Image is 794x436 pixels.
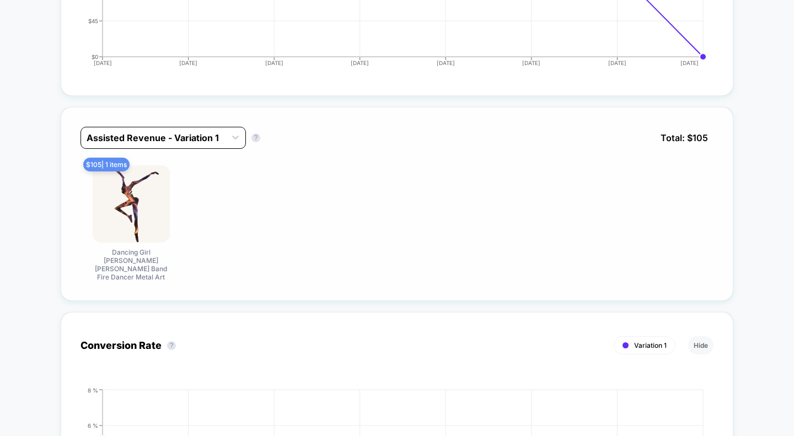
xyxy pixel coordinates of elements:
[522,60,540,66] tspan: [DATE]
[167,341,176,350] button: ?
[251,133,260,142] button: ?
[93,165,170,243] img: Dancing Girl Dave Matthew Band Fire Dancer Metal Art
[93,60,111,66] tspan: [DATE]
[655,127,713,149] span: Total: $ 105
[265,60,283,66] tspan: [DATE]
[88,386,98,393] tspan: 8 %
[88,422,98,428] tspan: 6 %
[179,60,197,66] tspan: [DATE]
[88,17,98,24] tspan: $45
[83,158,130,171] span: $ 105 | 1 items
[436,60,454,66] tspan: [DATE]
[351,60,369,66] tspan: [DATE]
[688,336,713,354] button: Hide
[680,60,699,66] tspan: [DATE]
[634,341,667,349] span: Variation 1
[92,53,98,60] tspan: $0
[90,248,173,281] span: Dancing Girl [PERSON_NAME] [PERSON_NAME] Band Fire Dancer Metal Art
[608,60,626,66] tspan: [DATE]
